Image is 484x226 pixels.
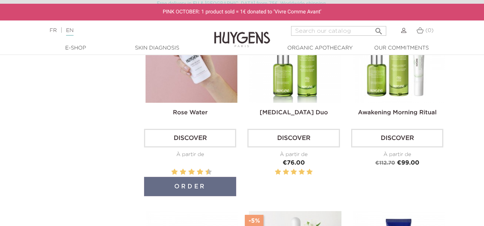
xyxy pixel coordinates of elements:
[207,168,210,177] label: 10
[204,168,205,177] label: 9
[173,110,207,116] a: Rose Water
[173,168,177,177] label: 2
[375,160,395,166] span: €112.70
[275,168,281,177] label: 1
[38,44,113,52] a: E-Shop
[144,177,236,196] button: Order
[358,110,437,116] a: Awakening Morning Ritual
[260,110,328,116] a: [MEDICAL_DATA] Duo
[198,168,202,177] label: 8
[247,129,340,147] a: Discover
[374,25,383,34] i: 
[291,26,386,36] input: Search
[353,11,445,103] img: Awakening Morning Trio
[120,44,194,52] a: Skin Diagnosis
[178,168,179,177] label: 3
[397,160,419,166] span: €99.00
[187,168,188,177] label: 5
[425,28,434,33] span: (0)
[372,24,385,34] button: 
[351,151,443,159] div: À partir de
[190,168,193,177] label: 6
[50,28,57,33] a: FR
[283,160,305,166] span: €76.00
[170,168,171,177] label: 1
[196,168,197,177] label: 7
[249,11,341,103] img: Hyaluronic Acid Duo
[283,168,289,177] label: 2
[181,168,185,177] label: 4
[247,151,340,159] div: À partir de
[351,129,443,147] a: Discover
[46,26,196,35] div: |
[66,28,74,36] a: EN
[306,168,312,177] label: 5
[299,168,305,177] label: 4
[214,20,270,48] img: Huygens
[144,129,236,147] a: Discover
[364,44,439,52] a: Our commitments
[283,44,357,52] a: Organic Apothecary
[291,168,297,177] label: 3
[144,151,236,159] div: À partir de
